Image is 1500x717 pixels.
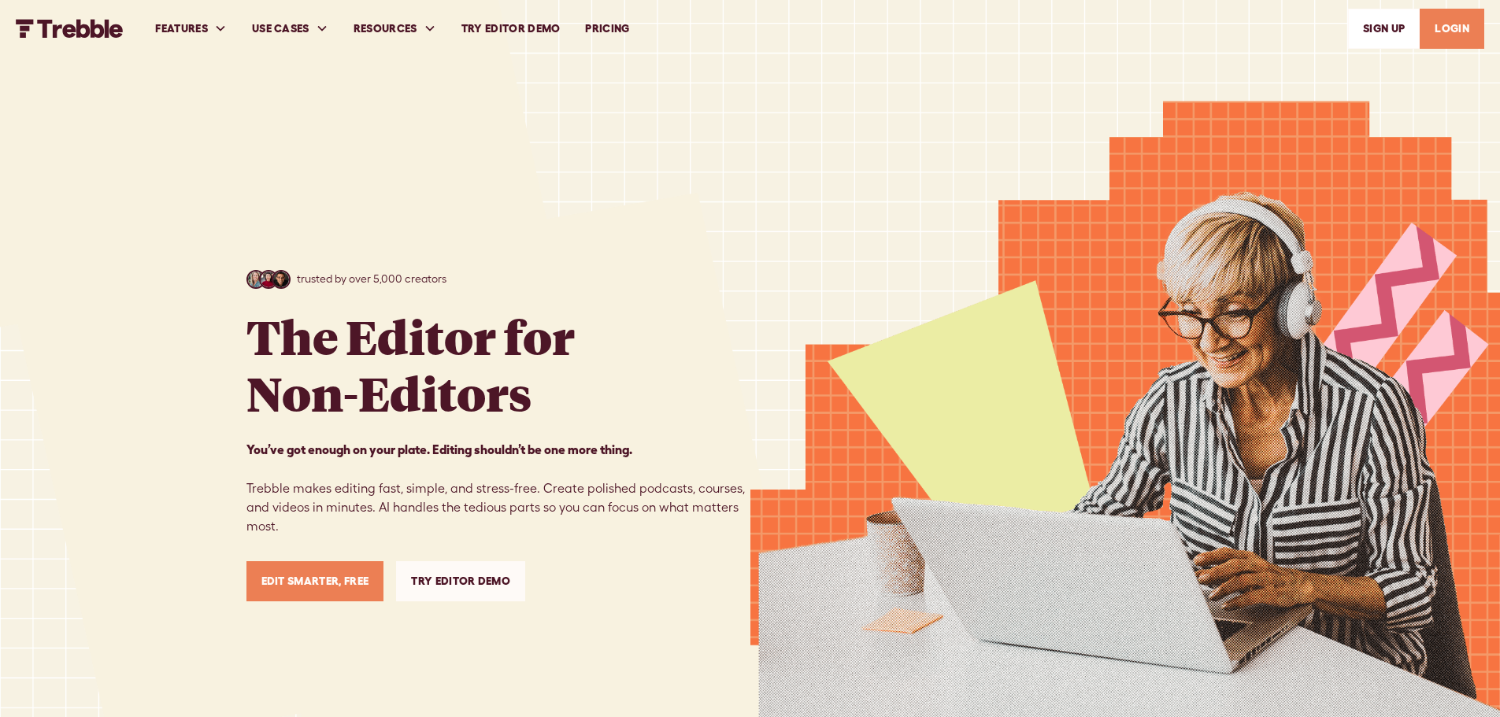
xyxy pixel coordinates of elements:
[16,19,124,38] a: home
[246,561,384,601] a: Edit Smarter, Free
[246,440,750,536] p: Trebble makes editing fast, simple, and stress-free. Create polished podcasts, courses, and video...
[1348,9,1420,49] a: SIGn UP
[354,20,417,37] div: RESOURCES
[572,2,642,56] a: PRICING
[246,442,632,456] strong: You’ve got enough on your plate. Editing shouldn’t be one more thing. ‍
[449,2,573,56] a: Try Editor Demo
[143,2,239,56] div: FEATURES
[16,19,124,38] img: Trebble FM Logo
[1420,9,1484,49] a: LOGIN
[155,20,208,37] div: FEATURES
[396,561,525,601] a: Try Editor Demo
[252,20,309,37] div: USE CASES
[239,2,341,56] div: USE CASES
[297,271,446,287] p: trusted by over 5,000 creators
[341,2,449,56] div: RESOURCES
[246,308,575,421] h1: The Editor for Non-Editors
